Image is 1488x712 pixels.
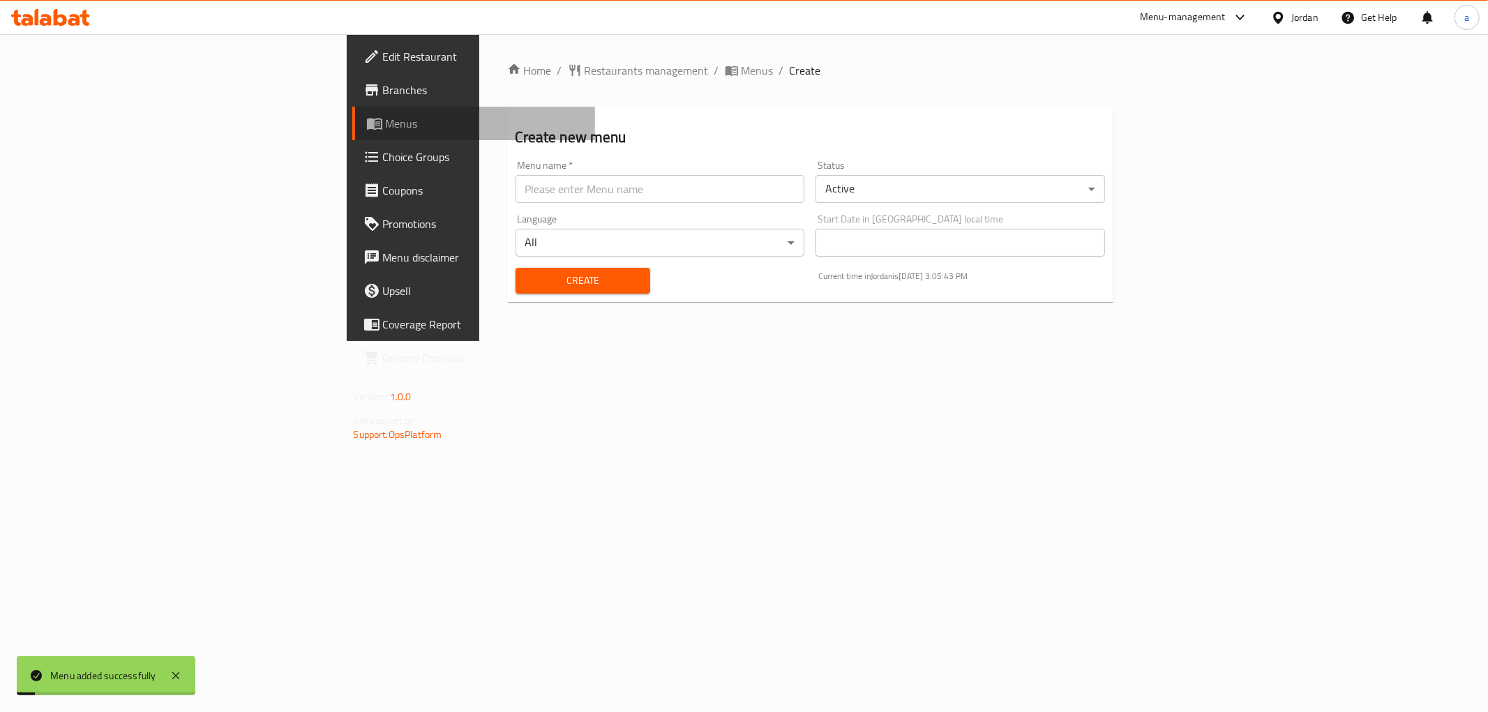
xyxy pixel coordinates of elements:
span: a [1464,10,1469,25]
a: Support.OpsPlatform [354,425,442,444]
span: 1.0.0 [390,388,412,406]
a: Upsell [352,274,595,308]
p: Current time in Jordan is [DATE] 3:05:43 PM [819,270,1106,282]
a: Menus [352,107,595,140]
span: Promotions [383,215,584,232]
span: Menu disclaimer [383,249,584,266]
span: Restaurants management [585,62,709,79]
a: Edit Restaurant [352,40,595,73]
input: Please enter Menu name [516,175,805,203]
span: Grocery Checklist [383,349,584,366]
span: Choice Groups [383,149,584,165]
span: Create [790,62,821,79]
a: Menus [725,62,774,79]
a: Restaurants management [568,62,709,79]
span: Menus [742,62,774,79]
span: Coupons [383,182,584,199]
a: Branches [352,73,595,107]
span: Branches [383,82,584,98]
li: / [779,62,784,79]
div: Active [816,175,1105,203]
div: Menu-management [1140,9,1226,26]
a: Choice Groups [352,140,595,174]
span: Coverage Report [383,316,584,333]
span: Create [527,272,639,289]
span: Get support on: [354,411,418,430]
button: Create [516,268,650,294]
a: Promotions [352,207,595,241]
a: Menu disclaimer [352,241,595,274]
div: Jordan [1291,10,1318,25]
a: Grocery Checklist [352,341,595,374]
div: All [516,229,805,257]
h2: Create new menu [516,127,1106,148]
span: Edit Restaurant [383,48,584,65]
a: Coverage Report [352,308,595,341]
a: Coupons [352,174,595,207]
span: Upsell [383,282,584,299]
li: / [714,62,719,79]
span: Menus [386,115,584,132]
nav: breadcrumb [507,62,1114,79]
div: Menu added successfully [50,668,156,683]
span: Version: [354,388,388,406]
